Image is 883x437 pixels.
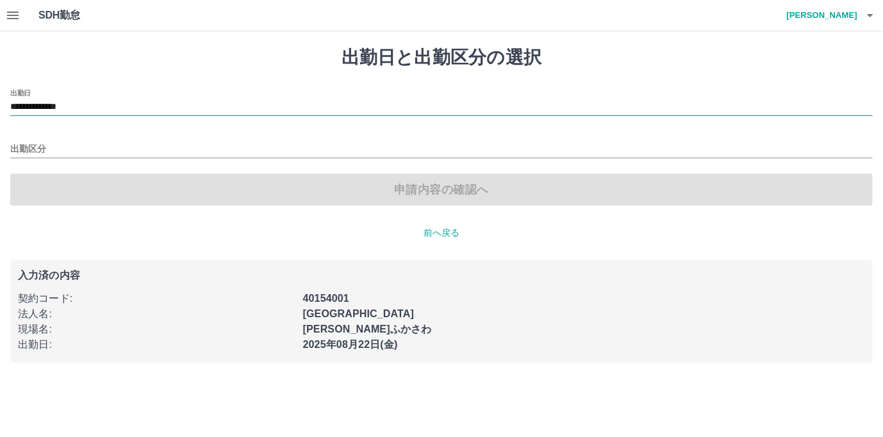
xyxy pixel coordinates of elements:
[10,88,31,97] label: 出勤日
[303,308,415,319] b: [GEOGRAPHIC_DATA]
[303,293,349,304] b: 40154001
[18,270,865,281] p: 入力済の内容
[10,226,873,240] p: 前へ戻る
[303,324,432,334] b: [PERSON_NAME]ふかさわ
[303,339,398,350] b: 2025年08月22日(金)
[18,306,295,322] p: 法人名 :
[18,337,295,352] p: 出勤日 :
[18,322,295,337] p: 現場名 :
[18,291,295,306] p: 契約コード :
[10,47,873,69] h1: 出勤日と出勤区分の選択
